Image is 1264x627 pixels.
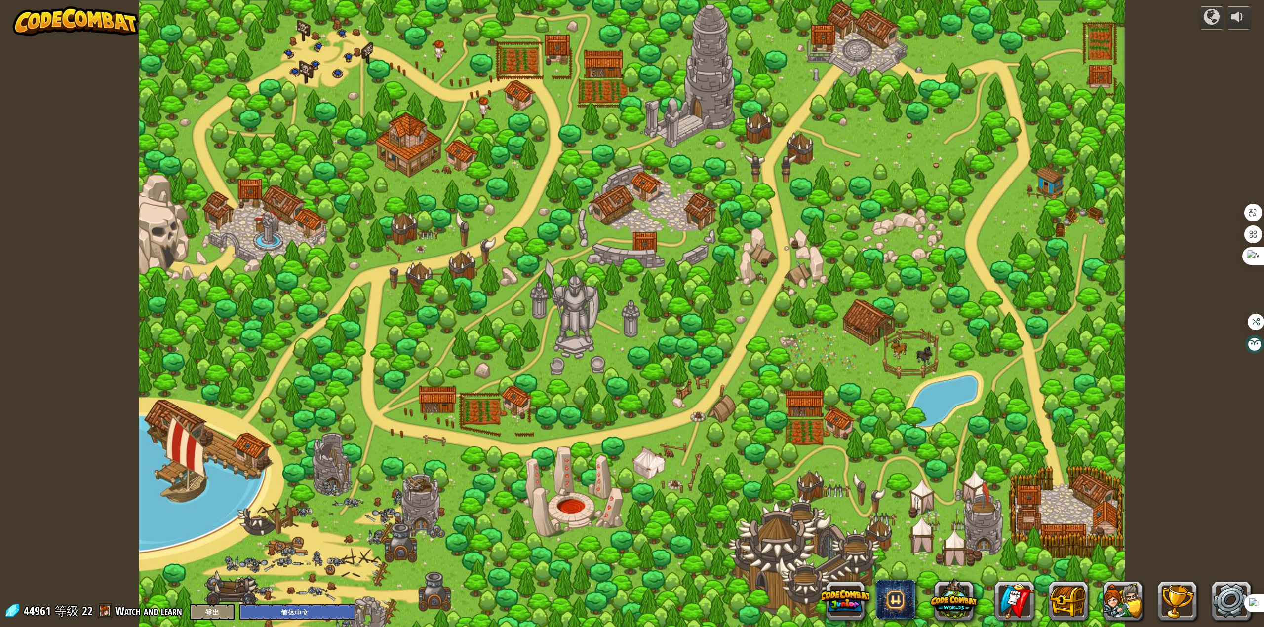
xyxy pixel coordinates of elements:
[24,603,54,619] span: 44961
[1199,6,1224,30] button: 战役
[13,6,139,36] img: CodeCombat - Learn how to code by playing a game
[115,603,185,619] a: Watch and learn
[1226,6,1251,30] button: 音量调节
[55,603,79,619] span: 等级
[82,603,93,619] span: 22
[190,604,235,620] button: 登出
